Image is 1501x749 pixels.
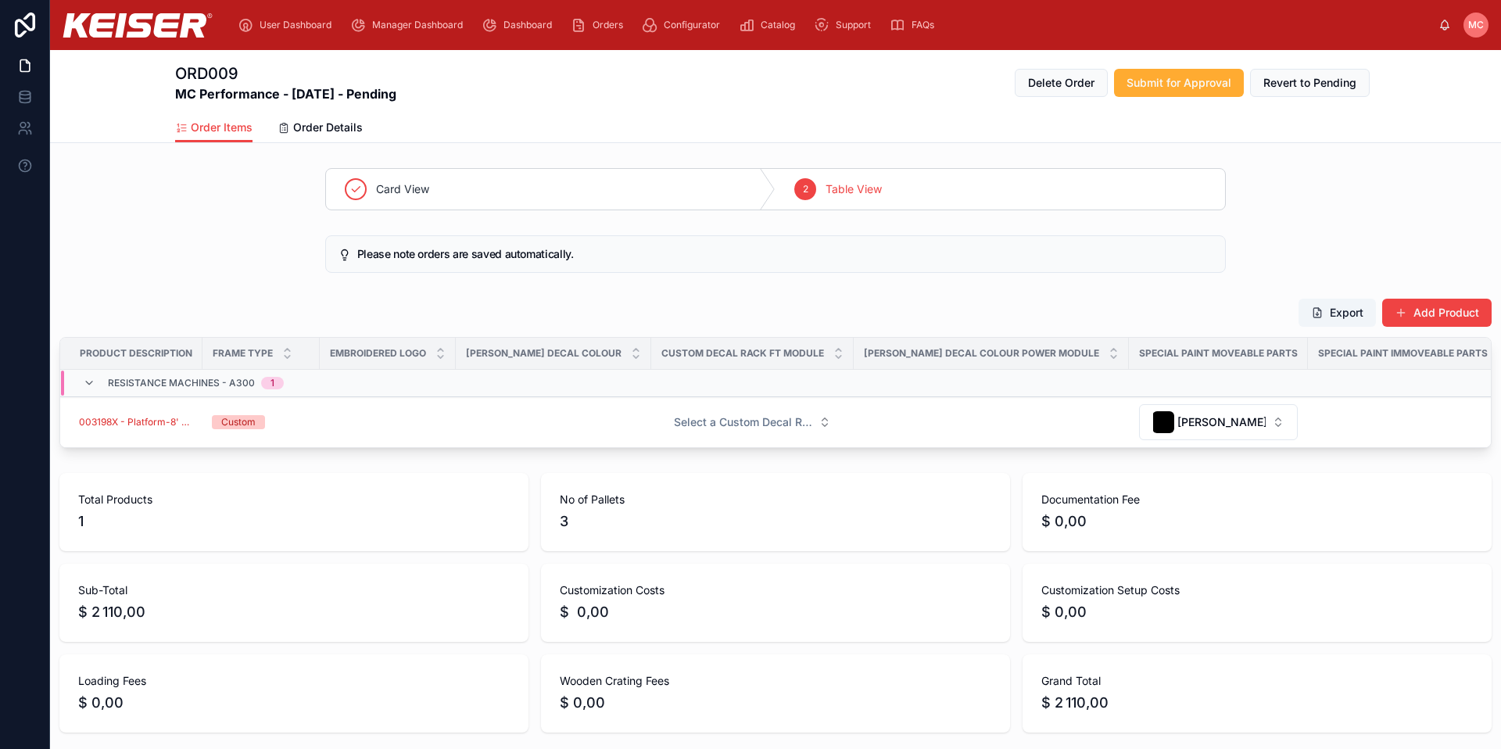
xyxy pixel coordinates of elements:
[560,492,991,507] span: No of Pallets
[826,181,882,197] span: Table View
[191,120,253,135] span: Order Items
[278,113,363,145] a: Order Details
[637,11,731,39] a: Configurator
[260,19,331,31] span: User Dashboard
[330,347,426,360] span: Embroidered Logo
[1468,19,1484,31] span: MC
[78,692,510,714] span: $ 0,00
[1041,601,1473,623] span: $ 0,00
[63,13,213,38] img: App logo
[1041,692,1473,714] span: $ 2 110,00
[1028,75,1094,91] span: Delete Order
[1041,582,1473,598] span: Customization Setup Costs
[346,11,474,39] a: Manager Dashboard
[674,414,812,430] span: Select a Custom Decal Rack FT Module Select
[1177,414,1266,430] span: [PERSON_NAME] Black - Default
[372,19,463,31] span: Manager Dashboard
[225,8,1438,42] div: scrollable content
[1139,347,1298,360] span: Special Paint Moveable Parts
[761,19,795,31] span: Catalog
[78,673,510,689] span: Loading Fees
[661,408,844,436] button: Select Button
[108,377,255,389] span: Resistance Machines - A300
[566,11,634,39] a: Orders
[560,673,991,689] span: Wooden Crating Fees
[1041,511,1473,532] span: $ 0,00
[1127,75,1231,91] span: Submit for Approval
[79,416,193,428] a: 003198X - Platform-8' Lifting (Stand Alone Platform, 8' x 8')
[1263,75,1356,91] span: Revert to Pending
[864,347,1099,360] span: [PERSON_NAME] Decal Colour Power Module
[1015,69,1108,97] button: Delete Order
[1041,492,1473,507] span: Documentation Fee
[836,19,871,31] span: Support
[270,377,274,389] div: 1
[376,181,429,197] span: Card View
[477,11,563,39] a: Dashboard
[560,692,991,714] span: $ 0,00
[664,19,720,31] span: Configurator
[80,347,192,360] span: Product Description
[560,601,991,623] span: $ 0,00
[213,347,273,360] span: Frame Type
[175,84,396,103] strong: MC Performance - [DATE] - Pending
[1250,69,1370,97] button: Revert to Pending
[175,113,253,143] a: Order Items
[466,347,622,360] span: [PERSON_NAME] Decal Colour
[803,183,808,195] span: 2
[175,63,396,84] h1: ORD009
[503,19,552,31] span: Dashboard
[78,601,510,623] span: $ 2 110,00
[78,511,510,532] span: 1
[1139,404,1298,440] button: Select Button
[233,11,342,39] a: User Dashboard
[912,19,934,31] span: FAQs
[1041,673,1473,689] span: Grand Total
[1299,299,1376,327] button: Export
[661,347,824,360] span: Custom Decal Rack FT Module
[885,11,945,39] a: FAQs
[560,582,991,598] span: Customization Costs
[357,249,1213,260] h5: Please note orders are saved automatically.
[593,19,623,31] span: Orders
[78,492,510,507] span: Total Products
[1382,299,1492,327] button: Add Product
[78,582,510,598] span: Sub-Total
[293,120,363,135] span: Order Details
[734,11,806,39] a: Catalog
[560,511,991,532] span: 3
[221,415,256,429] div: Custom
[1318,347,1488,360] span: Special Paint Immoveable Parts
[809,11,882,39] a: Support
[1114,69,1244,97] button: Submit for Approval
